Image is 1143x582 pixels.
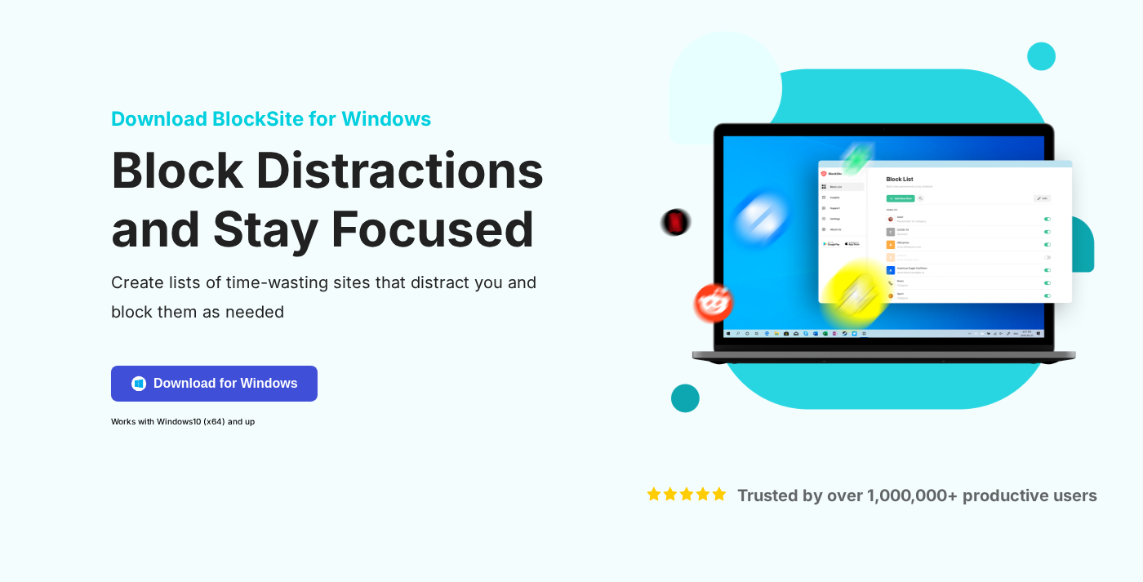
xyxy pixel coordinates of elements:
div: Works with Windows10 (x64) and up [111,415,255,428]
img: star3 [678,486,695,502]
img: desktop-blocksite [639,12,1104,466]
img: download_from_windows.svg [131,375,147,392]
img: star2 [662,486,678,502]
img: star4 [695,486,711,502]
div: Download for Windows [153,375,298,392]
div: Trusted by over 1,000,000+ productive users [737,486,1097,506]
div: Create lists of time-wasting sites that distract you and block them as needed [111,268,580,327]
img: star5 [711,486,727,502]
img: star1 [646,486,662,502]
div: Block Distractions and Stay Focused [111,140,580,258]
div: Download BlockSite for Windows [111,106,431,132]
button: Download for Windows [111,366,318,402]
